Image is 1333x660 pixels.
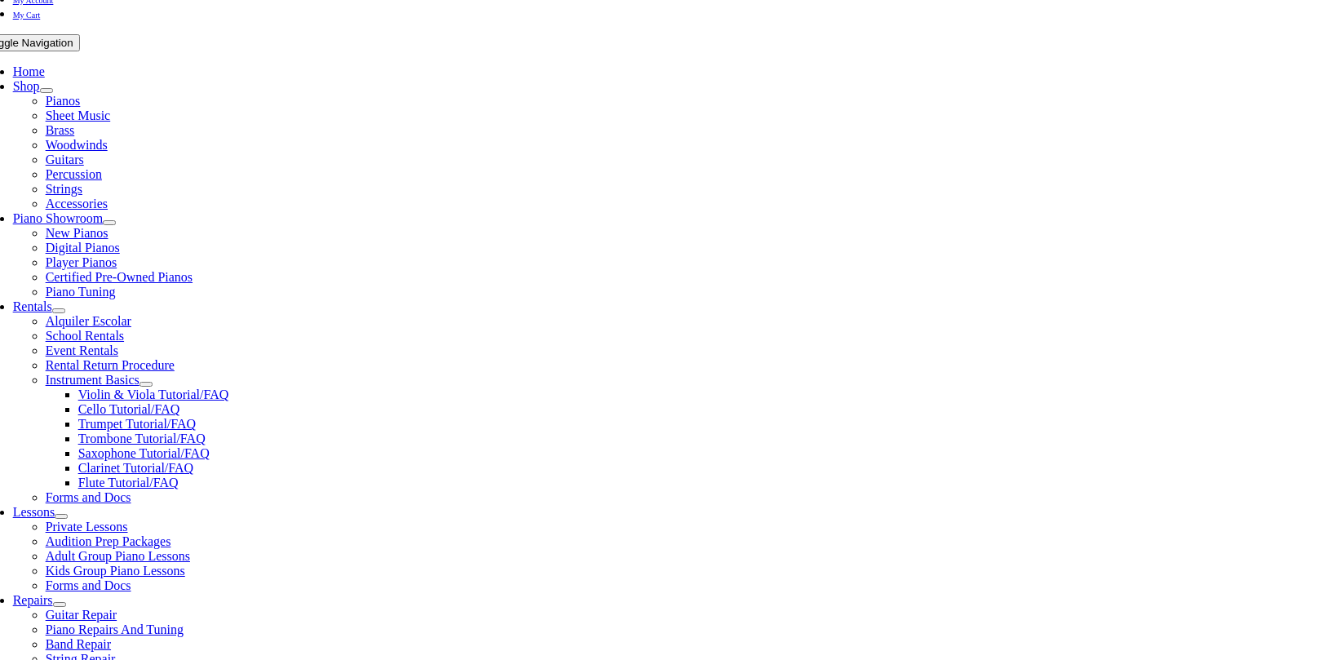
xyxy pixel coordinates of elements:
[46,534,171,548] a: Audition Prep Packages
[78,388,229,401] a: Violin & Viola Tutorial/FAQ
[46,358,175,372] a: Rental Return Procedure
[46,197,108,210] a: Accessories
[78,476,179,489] a: Flute Tutorial/FAQ
[13,7,41,20] a: My Cart
[46,564,185,578] a: Kids Group Piano Lessons
[13,64,45,78] a: Home
[46,94,81,108] a: Pianos
[78,417,196,431] a: Trumpet Tutorial/FAQ
[46,138,108,152] a: Woodwinds
[13,505,55,519] a: Lessons
[46,520,128,534] a: Private Lessons
[103,220,116,225] button: Open submenu of Piano Showroom
[13,299,52,313] a: Rentals
[46,270,193,284] a: Certified Pre-Owned Pianos
[55,514,68,519] button: Open submenu of Lessons
[46,637,111,651] a: Band Repair
[78,432,206,445] a: Trombone Tutorial/FAQ
[13,211,104,225] a: Piano Showroom
[46,182,82,196] a: Strings
[13,11,41,20] span: My Cart
[53,602,66,607] button: Open submenu of Repairs
[78,402,180,416] a: Cello Tutorial/FAQ
[46,226,108,240] a: New Pianos
[139,382,153,387] button: Open submenu of Instrument Basics
[46,578,131,592] a: Forms and Docs
[40,88,53,93] button: Open submenu of Shop
[46,123,75,137] a: Brass
[46,343,118,357] a: Event Rentals
[46,153,84,166] a: Guitars
[46,167,102,181] a: Percussion
[78,461,194,475] a: Clarinet Tutorial/FAQ
[46,608,117,622] a: Guitar Repair
[13,79,40,93] a: Shop
[46,241,120,255] a: Digital Pianos
[46,255,117,269] a: Player Pianos
[78,446,210,460] a: Saxophone Tutorial/FAQ
[13,593,53,607] a: Repairs
[46,285,116,299] a: Piano Tuning
[46,490,131,504] a: Forms and Docs
[46,622,184,636] a: Piano Repairs And Tuning
[46,549,190,563] a: Adult Group Piano Lessons
[46,109,111,122] a: Sheet Music
[52,308,65,313] button: Open submenu of Rentals
[46,329,124,343] a: School Rentals
[46,314,131,328] a: Alquiler Escolar
[46,373,139,387] a: Instrument Basics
